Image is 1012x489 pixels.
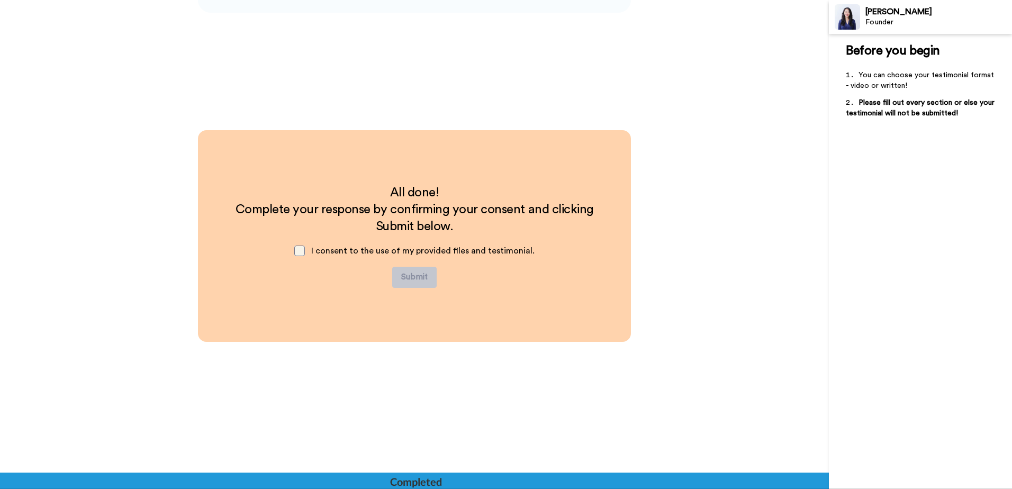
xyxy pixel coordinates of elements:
span: You can choose your testimonial format - video or written! [846,71,996,89]
span: All done! [390,186,439,199]
button: Submit [392,267,437,288]
span: I consent to the use of my provided files and testimonial. [311,247,535,255]
div: Completed [390,474,441,489]
span: Before you begin [846,44,939,57]
img: Profile Image [835,4,860,30]
span: Please fill out every section or else your testimonial will not be submitted! [846,99,997,117]
span: Complete your response by confirming your consent and clicking Submit below. [236,203,597,233]
div: [PERSON_NAME] [865,7,1011,17]
div: Founder [865,18,1011,27]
